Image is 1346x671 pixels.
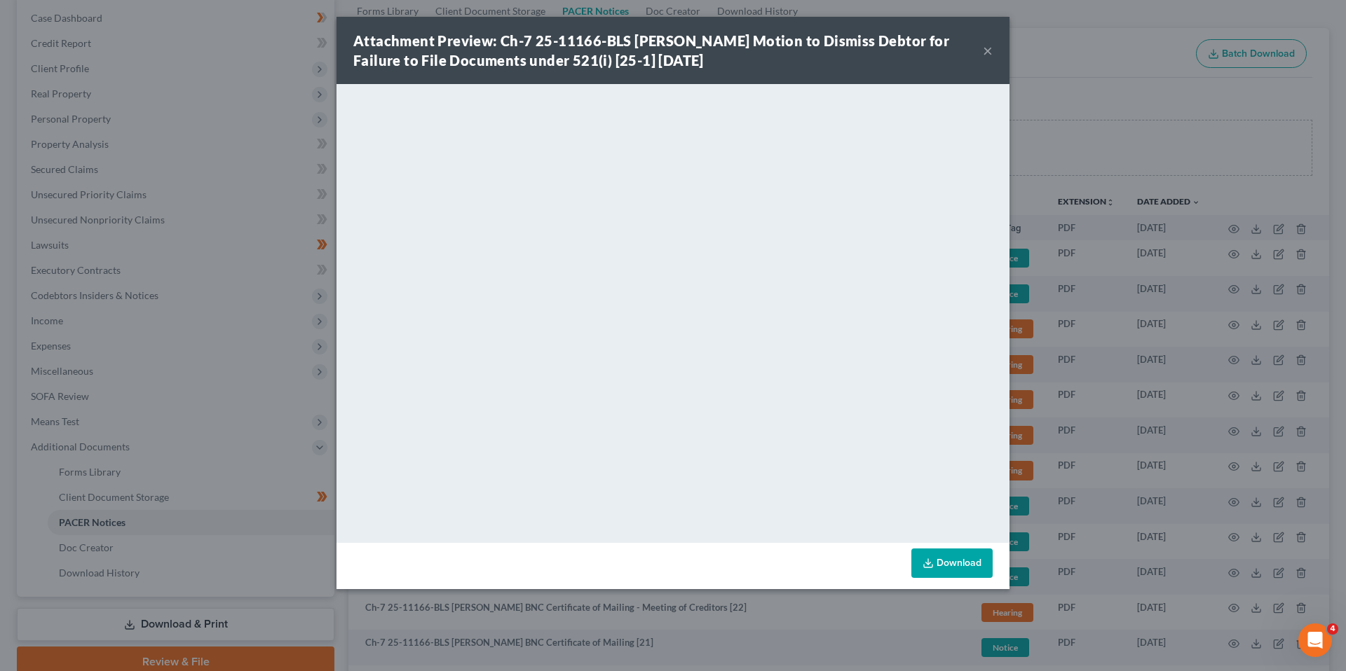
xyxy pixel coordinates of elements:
iframe: <object ng-attr-data='[URL][DOMAIN_NAME]' type='application/pdf' width='100%' height='650px'></ob... [336,84,1009,539]
a: Download [911,548,993,578]
iframe: Intercom live chat [1298,623,1332,657]
span: 4 [1327,623,1338,635]
strong: Attachment Preview: Ch-7 25-11166-BLS [PERSON_NAME] Motion to Dismiss Debtor for Failure to File ... [353,32,949,69]
button: × [983,42,993,59]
